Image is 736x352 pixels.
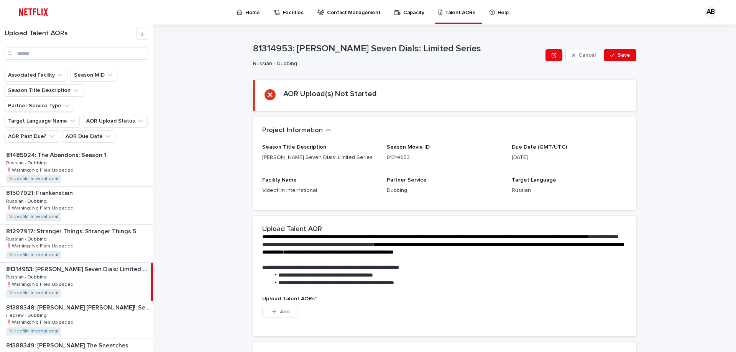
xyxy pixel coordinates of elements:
p: Dubbing [387,187,502,195]
p: Videofilm International [262,187,378,195]
input: Search [5,47,148,60]
p: [DATE] [512,154,627,162]
a: Videofilm International [9,290,58,296]
p: 81388349: [PERSON_NAME] The Sneetches [6,341,130,349]
p: ❗️Warning: No Files Uploaded [6,166,75,173]
span: Save [618,52,630,58]
p: 81314953: [PERSON_NAME] Seven Dials: Limited Series [253,43,542,54]
button: Add [262,306,299,318]
p: 81388348: [PERSON_NAME] [PERSON_NAME]!: Season 1 [6,303,151,311]
p: Russian - Dubbing [6,235,48,242]
a: Videofilm International [9,329,58,334]
button: Partner Service Type [5,100,74,112]
span: Season Title Description [262,144,326,150]
span: Cancel [578,52,596,58]
button: Target Language Name [5,115,80,127]
p: 81507921: Frankenstein [6,188,74,197]
button: Save [604,49,636,61]
div: AB [705,6,717,18]
span: Target Language [512,177,556,183]
p: 81297917: Stranger Things: Stranger Things 5 [6,226,138,235]
button: Project Information [262,126,331,135]
button: Season Title Description [5,84,83,97]
span: Due Date (GMT/UTC) [512,144,567,150]
p: Russian - Dubbing [6,159,48,166]
p: Russian - Dubbing [6,197,48,204]
p: 81485924: The Abandons: Season 1 [6,150,108,159]
p: Russian [512,187,627,195]
p: ❗️Warning: No Files Uploaded [6,280,75,287]
p: ❗️Warning: No Files Uploaded [6,242,75,249]
button: Cancel [565,49,602,61]
p: 81314953: Agatha Christie's Seven Dials: Limited Series [6,264,149,273]
button: Season MID [71,69,117,81]
a: Videofilm International [9,214,58,219]
button: AOR Past Due? [5,130,59,142]
p: ❗️Warning: No Files Uploaded [6,318,75,325]
h1: Upload Talent AORs [5,29,136,38]
h2: Project Information [262,126,323,135]
a: Videofilm International [9,176,58,182]
span: Partner Service [387,177,427,183]
span: Upload Talent AORs [262,296,317,301]
span: Facility Name [262,177,297,183]
button: Associated Facility [5,69,67,81]
p: Hebrew - Dubbing [6,311,48,318]
p: 81314953 [387,154,502,162]
button: AOR Due Date [62,130,115,142]
p: Russian - Dubbing [6,273,48,280]
p: Russian - Dubbing [253,61,539,67]
p: [PERSON_NAME] Seven Dials: Limited Series [262,154,378,162]
span: Add [280,309,289,314]
h2: AOR Upload(s) Not Started [283,89,377,98]
p: ❗️Warning: No Files Uploaded [6,204,75,211]
a: Videofilm International [9,252,58,258]
span: Season Movie ID [387,144,430,150]
button: AOR Upload Status [83,115,148,127]
h2: Upload Talent AOR [262,225,322,234]
img: ifQbXi3ZQGMSEF7WDB7W [15,5,52,20]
